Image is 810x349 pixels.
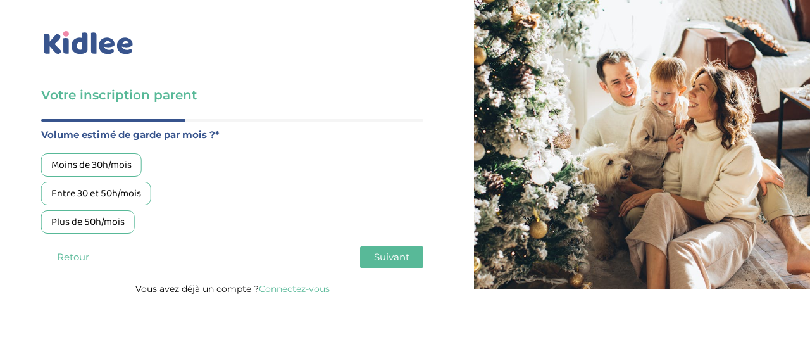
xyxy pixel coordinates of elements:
span: Suivant [374,251,409,263]
div: Entre 30 et 50h/mois [41,182,151,205]
img: logo_kidlee_bleu [41,29,136,58]
p: Vous avez déjà un compte ? [41,281,423,297]
div: Plus de 50h/mois [41,210,135,234]
div: Moins de 30h/mois [41,153,142,177]
h3: Votre inscription parent [41,86,423,104]
label: Volume estimé de garde par mois ?* [41,127,423,143]
button: Suivant [360,246,423,268]
a: Connectez-vous [259,283,330,295]
button: Retour [41,246,104,268]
